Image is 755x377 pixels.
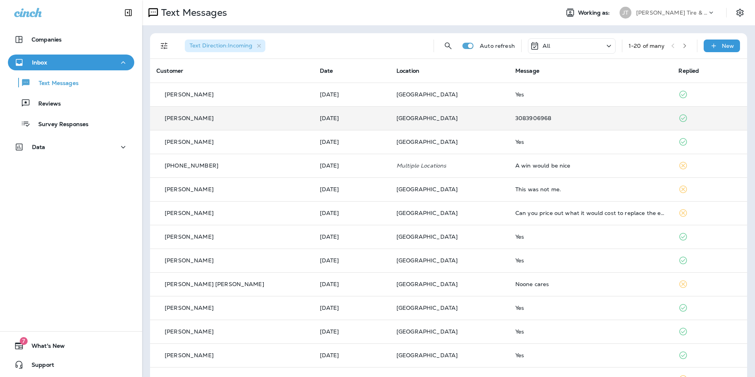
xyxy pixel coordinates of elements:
[629,43,665,49] div: 1 - 20 of many
[8,338,134,354] button: 7What's New
[515,67,539,74] span: Message
[480,43,515,49] p: Auto refresh
[165,139,214,145] p: [PERSON_NAME]
[396,233,458,240] span: [GEOGRAPHIC_DATA]
[165,91,214,98] p: [PERSON_NAME]
[158,7,227,19] p: Text Messages
[396,138,458,145] span: [GEOGRAPHIC_DATA]
[8,95,134,111] button: Reviews
[396,352,458,359] span: [GEOGRAPHIC_DATA]
[396,281,458,288] span: [GEOGRAPHIC_DATA]
[515,162,666,169] div: A win would be nice
[24,343,65,352] span: What's New
[620,7,631,19] div: JT
[320,210,384,216] p: Oct 1, 2025 07:06 AM
[117,5,139,21] button: Collapse Sidebar
[320,162,384,169] p: Oct 3, 2025 02:10 PM
[678,67,699,74] span: Replied
[396,209,458,217] span: [GEOGRAPHIC_DATA]
[396,328,458,335] span: [GEOGRAPHIC_DATA]
[24,362,54,371] span: Support
[185,40,265,52] div: Text Direction:Incoming
[165,162,218,169] p: [PHONE_NUMBER]
[320,67,333,74] span: Date
[156,67,183,74] span: Customer
[543,43,550,49] p: All
[320,305,384,311] p: Sep 25, 2025 09:02 AM
[165,186,214,192] p: [PERSON_NAME]
[320,234,384,240] p: Sep 30, 2025 12:59 PM
[32,59,47,66] p: Inbox
[165,257,214,264] p: [PERSON_NAME]
[156,38,172,54] button: Filters
[515,139,666,145] div: Yes
[396,257,458,264] span: [GEOGRAPHIC_DATA]
[165,115,214,121] p: [PERSON_NAME]
[440,38,456,54] button: Search Messages
[320,328,384,335] p: Sep 24, 2025 03:49 PM
[8,115,134,132] button: Survey Responses
[515,257,666,264] div: Yes
[515,328,666,335] div: Yes
[30,100,61,108] p: Reviews
[320,115,384,121] p: Oct 7, 2025 09:40 AM
[320,257,384,264] p: Sep 30, 2025 12:51 PM
[8,55,134,70] button: Inbox
[190,42,252,49] span: Text Direction : Incoming
[515,352,666,358] div: Yes
[165,328,214,335] p: [PERSON_NAME]
[396,91,458,98] span: [GEOGRAPHIC_DATA]
[733,6,747,20] button: Settings
[165,281,264,287] p: [PERSON_NAME] [PERSON_NAME]
[396,162,503,169] p: Multiple Locations
[165,305,214,311] p: [PERSON_NAME]
[320,186,384,192] p: Oct 1, 2025 01:40 PM
[578,9,612,16] span: Working as:
[722,43,734,49] p: New
[320,352,384,358] p: Sep 24, 2025 12:47 PM
[515,186,666,192] div: This was not me.
[636,9,707,16] p: [PERSON_NAME] Tire & Auto
[396,304,458,311] span: [GEOGRAPHIC_DATA]
[32,144,45,150] p: Data
[515,91,666,98] div: Yes
[515,115,666,121] div: 3083906968
[32,36,62,43] p: Companies
[8,357,134,373] button: Support
[515,210,666,216] div: Can you price out what it would cost to replace the exhaust manifold in my car. It's starting to ...
[31,80,79,87] p: Text Messages
[165,234,214,240] p: [PERSON_NAME]
[320,281,384,287] p: Sep 30, 2025 08:04 AM
[8,139,134,155] button: Data
[20,337,28,345] span: 7
[515,234,666,240] div: Yes
[8,32,134,47] button: Companies
[30,121,88,128] p: Survey Responses
[165,352,214,358] p: [PERSON_NAME]
[396,115,458,122] span: [GEOGRAPHIC_DATA]
[396,67,419,74] span: Location
[320,91,384,98] p: Oct 7, 2025 11:30 AM
[8,74,134,91] button: Text Messages
[165,210,214,216] p: [PERSON_NAME]
[320,139,384,145] p: Oct 7, 2025 09:06 AM
[396,186,458,193] span: [GEOGRAPHIC_DATA]
[515,281,666,287] div: Noone cares
[515,305,666,311] div: Yes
